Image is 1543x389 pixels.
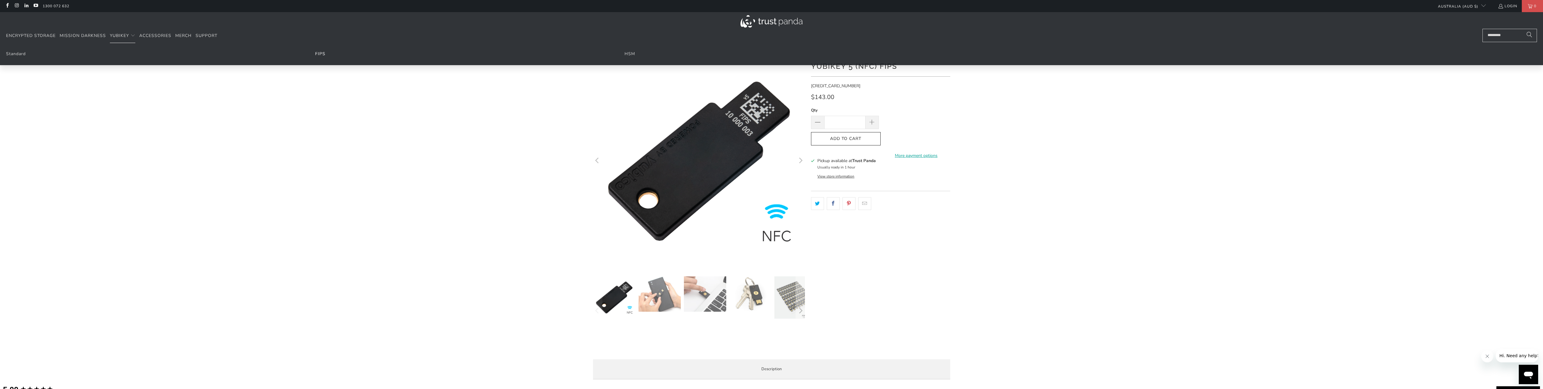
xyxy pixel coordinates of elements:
button: View store information [817,174,854,179]
small: Usually ready in 1 hour [817,165,855,170]
a: Trust Panda Australia on Facebook [5,4,10,8]
img: YubiKey 5 NFC FIPS - Trust Panda [593,276,635,319]
iframe: Close message [1481,350,1493,362]
span: Accessories [139,33,171,38]
span: Encrypted Storage [6,33,56,38]
b: Trust Panda [852,158,876,164]
a: FIPS [315,51,325,57]
iframe: Reviews Widget [811,221,950,241]
a: Login [1498,3,1517,9]
a: Trust Panda Australia on YouTube [33,4,38,8]
a: 1300 072 632 [43,3,69,9]
span: Merch [175,33,192,38]
button: Search [1522,29,1537,42]
summary: YubiKey [110,29,135,43]
label: Description [593,359,950,380]
img: Trust Panda Australia [740,15,803,28]
span: Support [196,33,217,38]
h3: Pickup available at [817,158,876,164]
a: More payment options [882,152,950,159]
iframe: Button to launch messaging window [1519,365,1538,384]
a: HSM [625,51,635,57]
a: Accessories [139,29,171,43]
iframe: Message from company [1496,349,1538,362]
a: Share this on Facebook [827,197,840,210]
img: YubiKey 5 NFC FIPS - Trust Panda [638,276,681,312]
label: Qty [811,107,879,114]
img: YubiKey 5 NFC FIPS - Trust Panda [684,276,726,312]
input: Search... [1482,29,1537,42]
a: Share this on Pinterest [842,197,856,210]
img: YubiKey 5 NFC FIPS - Trust Panda [729,276,772,312]
a: Trust Panda Australia on LinkedIn [24,4,29,8]
button: Previous [593,276,602,345]
button: Previous [593,55,602,267]
h1: YubiKey 5 (NFC) FIPS [811,60,950,72]
a: Merch [175,29,192,43]
span: Hi. Need any help? [4,4,44,9]
img: YubiKey 5 NFC FIPS - Trust Panda [774,276,817,319]
button: Next [796,276,805,345]
a: Share this on Twitter [811,197,824,210]
span: [CREDIT_CARD_NUMBER] [811,83,860,89]
span: Mission Darkness [60,33,106,38]
a: Standard [6,51,26,57]
span: Add to Cart [817,136,874,141]
a: YubiKey 5 NFC FIPS - Trust Panda [593,55,805,267]
a: Mission Darkness [60,29,106,43]
a: Encrypted Storage [6,29,56,43]
button: Next [796,55,805,267]
a: Trust Panda Australia on Instagram [14,4,19,8]
nav: Translation missing: en.navigation.header.main_nav [6,29,217,43]
span: $143.00 [811,93,834,101]
a: Support [196,29,217,43]
button: Add to Cart [811,132,881,146]
span: YubiKey [110,33,129,38]
a: Email this to a friend [858,197,871,210]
